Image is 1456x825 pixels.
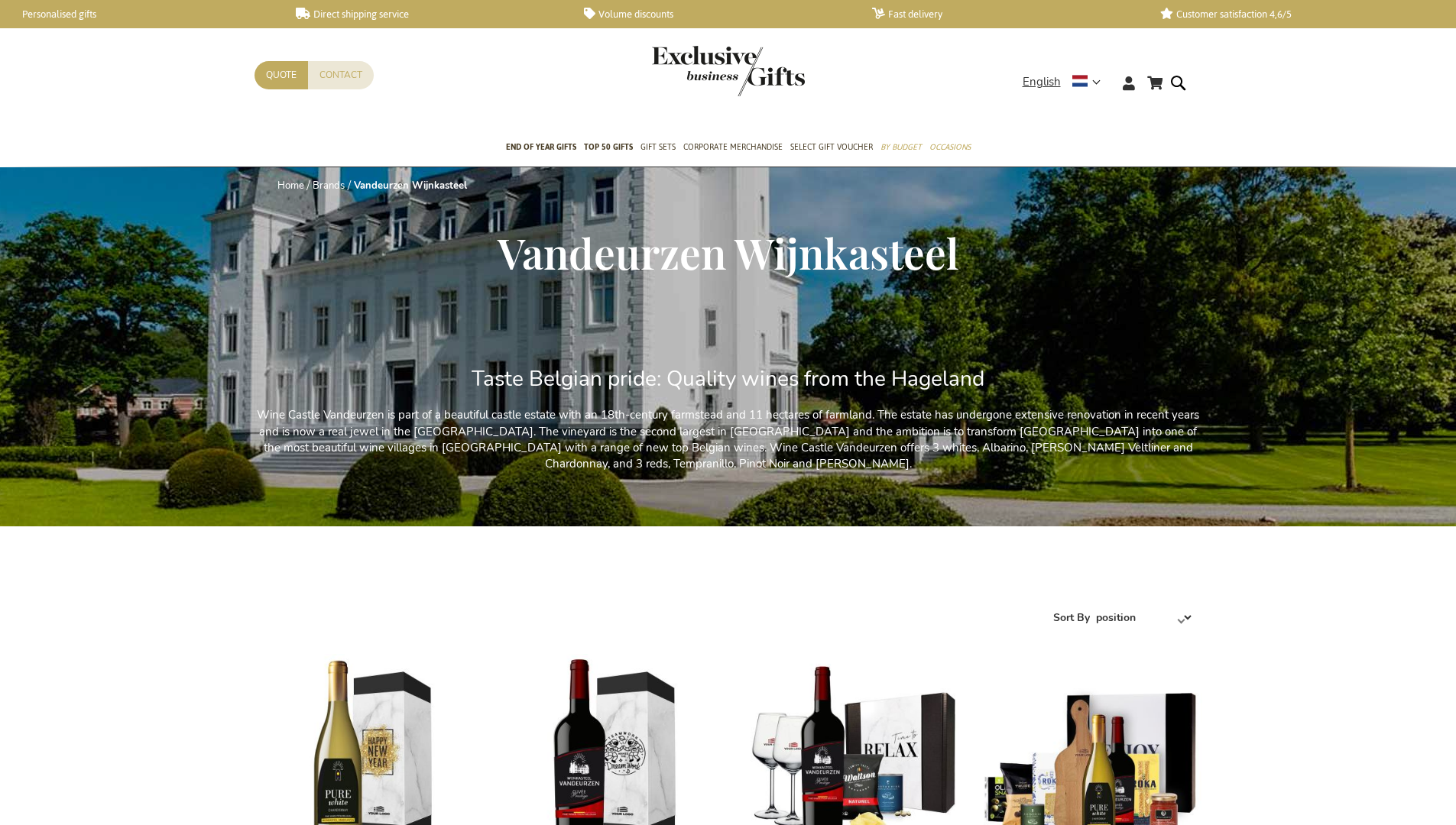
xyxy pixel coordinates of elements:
a: Quote [255,61,308,89]
a: Customer satisfaction 4,6/5 [1160,8,1424,21]
a: Corporate Merchandise [683,129,783,167]
span: End of year gifts [506,139,576,155]
a: Occasions [929,129,971,167]
span: Select Gift Voucher [790,139,873,155]
label: Sort By [1053,610,1090,625]
span: English [1023,73,1061,91]
span: By Budget [880,139,922,155]
h2: Taste Belgian pride: Quality wines from the Hageland [255,367,1202,391]
span: Corporate Merchandise [683,139,783,155]
a: Brands [313,179,345,192]
a: Fast delivery [872,8,1136,21]
a: Contact [308,61,374,89]
a: Volume discounts [584,8,848,21]
a: By Budget [880,129,922,167]
span: Gift Sets [640,139,676,155]
a: Home [277,179,304,192]
a: Personalised gifts [8,8,271,21]
a: Direct shipping service [296,8,559,21]
span: Vandeurzen Wijnkasteel [498,224,959,280]
img: Exclusive Business gifts logo [652,46,805,96]
a: Gift Sets [640,129,676,167]
span: TOP 50 Gifts [584,139,633,155]
a: TOP 50 Gifts [584,129,633,167]
a: End of year gifts [506,129,576,167]
div: Wine Castle Vandeurzen is part of a beautiful castle estate with an 18th-century farmstead and 11... [255,348,1202,517]
a: Select Gift Voucher [790,129,873,167]
strong: Vandeurzen Wijnkasteel [354,179,467,192]
a: store logo [652,46,728,96]
span: Occasions [929,139,971,155]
